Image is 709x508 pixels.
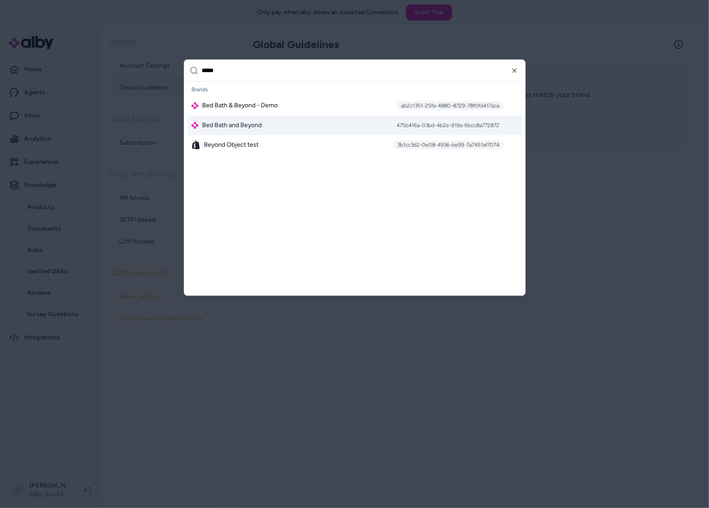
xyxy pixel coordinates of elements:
[392,121,504,130] div: 475b416a-03bd-4b2e-919a-6bcc8a772872
[397,102,504,110] div: ab2c1351-25fa-4880-8729-78f0fd417aca
[191,102,199,110] img: alby Logo
[393,141,504,150] div: 3b1cc3d2-0e08-4936-be99-7a7451af7074
[202,102,278,110] span: Bed Bath & Beyond - Demo
[204,141,259,150] span: Beyond Object test
[202,121,262,130] span: Bed Bath and Beyond
[188,84,522,96] div: Brands
[191,122,199,129] img: alby Logo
